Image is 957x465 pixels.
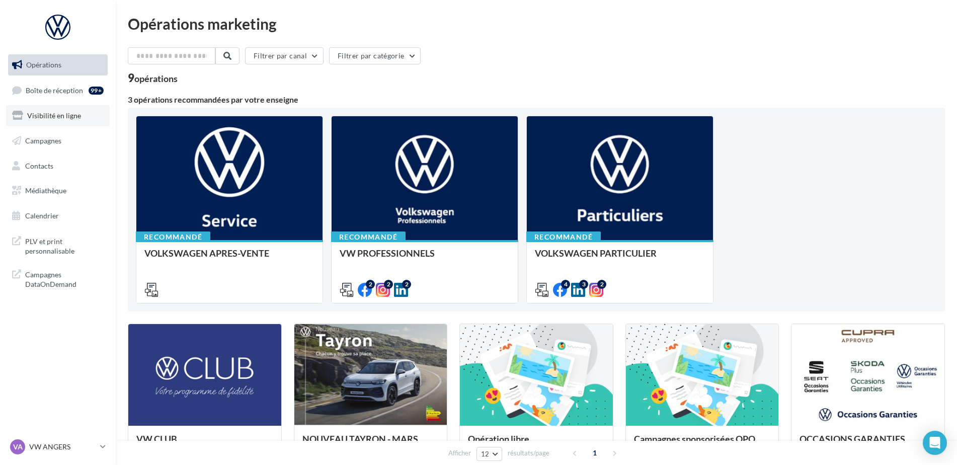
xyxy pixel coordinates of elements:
div: Open Intercom Messenger [923,431,947,455]
div: Recommandé [331,231,406,243]
span: 1 [587,445,603,461]
span: VW CLUB [136,433,177,444]
span: 12 [481,450,490,458]
div: 4 [561,280,570,289]
button: Filtrer par catégorie [329,47,421,64]
div: 2 [597,280,606,289]
div: 9 [128,72,178,84]
span: Calendrier [25,211,59,220]
div: 2 [366,280,375,289]
div: 2 [384,280,393,289]
span: Campagnes sponsorisées OPO [634,433,755,444]
a: Campagnes DataOnDemand [6,264,110,293]
div: Opérations marketing [128,16,945,31]
span: Campagnes [25,136,61,145]
div: 99+ [89,87,104,95]
a: Visibilité en ligne [6,105,110,126]
a: Médiathèque [6,180,110,201]
div: opérations [134,74,178,83]
span: Visibilité en ligne [27,111,81,120]
span: VW PROFESSIONNELS [340,248,435,259]
span: OCCASIONS GARANTIES [800,433,905,444]
span: VA [13,442,23,452]
span: Médiathèque [25,186,66,195]
span: Campagnes DataOnDemand [25,268,104,289]
a: Contacts [6,156,110,177]
button: Filtrer par canal [245,47,324,64]
span: Opération libre [468,433,529,444]
span: Afficher [448,448,471,458]
span: résultats/page [508,448,549,458]
a: VA VW ANGERS [8,437,108,456]
div: 2 [402,280,411,289]
a: Campagnes [6,130,110,151]
div: 3 opérations recommandées par votre enseigne [128,96,945,104]
span: Opérations [26,60,61,69]
div: Recommandé [526,231,601,243]
div: 3 [579,280,588,289]
span: PLV et print personnalisable [25,235,104,256]
span: VOLKSWAGEN APRES-VENTE [144,248,269,259]
a: PLV et print personnalisable [6,230,110,260]
span: Boîte de réception [26,86,83,94]
span: Contacts [25,161,53,170]
button: 12 [476,447,502,461]
a: Opérations [6,54,110,75]
span: VOLKSWAGEN PARTICULIER [535,248,657,259]
p: VW ANGERS [29,442,96,452]
a: Calendrier [6,205,110,226]
a: Boîte de réception99+ [6,80,110,101]
div: Recommandé [136,231,210,243]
